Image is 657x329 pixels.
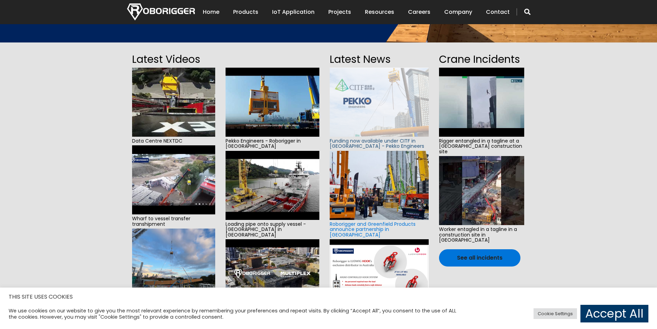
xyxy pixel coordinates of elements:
img: hqdefault.jpg [226,239,320,308]
h2: Latest News [330,51,428,68]
div: We use cookies on our website to give you the most relevant experience by remembering your prefer... [9,308,457,320]
a: Company [444,1,472,23]
span: Data Centre NEXTDC [132,137,215,145]
span: Wharf to vessel transfer transhipment [132,214,215,229]
a: Resources [365,1,394,23]
img: hqdefault.jpg [226,68,320,137]
span: Pekko Engineers - Roborigger in [GEOGRAPHIC_DATA] [226,137,320,151]
img: hqdefault.jpg [132,145,215,214]
a: See all incidents [439,249,520,267]
img: e6f0d910-cd76-44a6-a92d-b5ff0f84c0aa-2.jpg [132,229,215,298]
a: Products [233,1,258,23]
span: Worker entagled in a tagline in a construction site in [GEOGRAPHIC_DATA] [439,225,524,244]
span: Loading pipe onto supply vessel - [GEOGRAPHIC_DATA] in [GEOGRAPHIC_DATA] [226,220,320,239]
a: Funding now available under CITF in [GEOGRAPHIC_DATA] - Pekko Engineers [330,137,424,149]
a: Accept All [580,305,648,322]
a: Home [203,1,219,23]
img: hqdefault.jpg [132,68,215,137]
a: Cookie Settings [534,308,577,319]
a: Contact [486,1,510,23]
h5: THIS SITE USES COOKIES [9,292,648,301]
a: Careers [408,1,430,23]
a: Roborigger and Greenfield Products announce partnership in [GEOGRAPHIC_DATA] [330,221,416,238]
img: hqdefault.jpg [226,151,320,220]
h2: Crane Incidents [439,51,524,68]
img: hqdefault.jpg [439,156,524,225]
a: IoT Application [272,1,315,23]
a: Projects [328,1,351,23]
img: Nortech [127,3,195,20]
span: Rigger entangled in a tagline at a [GEOGRAPHIC_DATA] construction site [439,137,524,156]
img: hqdefault.jpg [439,68,524,137]
h2: Latest Videos [132,51,215,68]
